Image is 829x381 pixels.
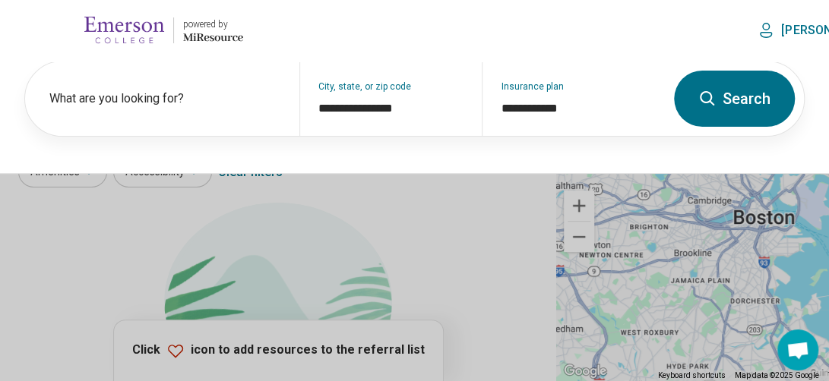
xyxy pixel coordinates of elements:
label: What are you looking for? [49,90,281,108]
div: Open chat [777,329,818,370]
img: Emerson College [84,12,164,49]
button: Search [674,71,795,127]
a: Emerson Collegepowered by [24,12,243,49]
div: powered by [183,17,243,31]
